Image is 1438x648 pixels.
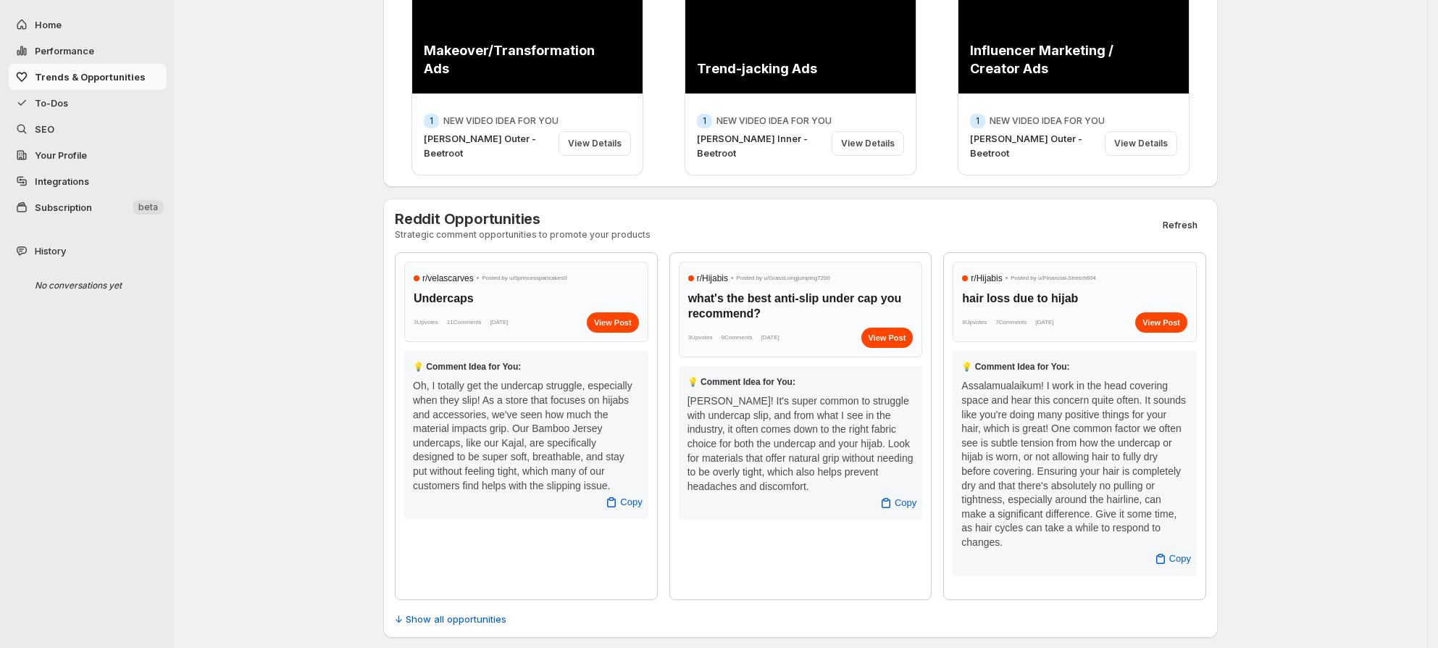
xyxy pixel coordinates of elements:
[424,41,580,78] div: Makeover/Transformation Ads
[716,115,832,127] p: NEW VIDEO IDEA FOR YOU
[9,142,167,168] a: Your Profile
[23,273,161,299] div: No conversations yet
[688,291,914,322] h3: what's the best anti-slip under cap you recommend?
[35,202,92,213] span: Subscription
[687,394,914,494] div: [PERSON_NAME]! It's super common to struggle with undercap slip, and from what I see in the indus...
[414,291,639,307] h3: Undercaps
[970,131,1099,160] p: [PERSON_NAME] Outer - Beetroot
[995,315,1027,330] span: 7 Comments
[703,115,706,127] span: 1
[976,115,979,127] span: 1
[35,19,62,30] span: Home
[687,377,795,387] span: 💡 Comment Idea for You:
[9,194,167,220] button: Subscription
[424,131,553,160] p: [PERSON_NAME] Outer - Beetroot
[430,115,433,127] span: 1
[1169,552,1191,566] span: Copy
[138,202,158,213] span: beta
[35,71,146,83] span: Trends & Opportunities
[1135,312,1187,333] a: View Post
[970,41,1126,78] div: Influencer Marketing / Creator Ads
[832,131,904,156] div: View Details
[413,379,640,493] div: Oh, I totally get the undercap struggle, especially when they slip! As a store that focuses on hi...
[35,123,54,135] span: SEO
[1035,315,1053,330] span: [DATE]
[482,271,567,286] span: Posted by u/ 0princesspancakes0
[395,229,651,241] p: Strategic comment opportunities to promote your products
[35,97,68,109] span: To-Dos
[9,168,167,194] a: Integrations
[1105,131,1177,156] div: View Details
[9,90,167,116] button: To-Dos
[962,291,1187,307] h3: hair loss due to hijab
[9,116,167,142] a: SEO
[422,271,474,286] span: r/ velascarves
[861,328,914,348] a: View Post
[595,491,651,514] button: Copy
[477,271,480,286] span: •
[721,331,752,345] span: 9 Comments
[697,271,728,286] span: r/ Hijabis
[9,64,167,90] button: Trends & Opportunities
[413,362,521,372] span: 💡 Comment Idea for You:
[447,315,482,330] span: 11 Comments
[961,379,1188,549] div: Assalamualaikum! I work in the head covering space and hear this concern quite often. It sounds l...
[688,331,713,345] span: 3 Upvotes
[1145,547,1200,570] button: Copy
[587,312,639,333] a: View Post
[961,362,1069,372] span: 💡 Comment Idea for You:
[971,271,1002,286] span: r/ Hijabis
[870,491,925,515] button: Copy
[1163,220,1197,231] span: Refresh
[414,315,438,330] span: 3 Upvotes
[761,331,779,345] span: [DATE]
[731,271,734,286] span: •
[962,315,987,330] span: 8 Upvotes
[620,495,642,510] span: Copy
[35,149,87,161] span: Your Profile
[386,607,515,631] button: ↓ Show all opportunities
[35,244,66,258] span: History
[1011,271,1096,286] span: Posted by u/ Financial-Stretch604
[443,115,559,127] p: NEW VIDEO IDEA FOR YOU
[9,12,167,38] button: Home
[697,131,826,160] p: [PERSON_NAME] Inner - Beetroot
[895,496,916,510] span: Copy
[1154,215,1206,236] button: Refresh
[490,315,508,330] span: [DATE]
[395,612,506,626] span: ↓ Show all opportunities
[9,38,167,64] button: Performance
[35,45,94,57] span: Performance
[697,59,853,78] div: Trend-jacking Ads
[1006,271,1008,286] span: •
[990,115,1105,127] p: NEW VIDEO IDEA FOR YOU
[737,271,830,286] span: Posted by u/ GrassLongjumping7200
[395,210,651,228] h3: Reddit Opportunities
[35,175,89,187] span: Integrations
[559,131,631,156] div: View Details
